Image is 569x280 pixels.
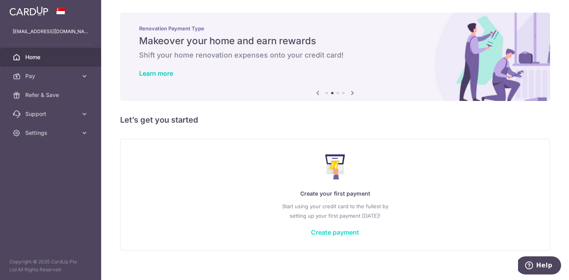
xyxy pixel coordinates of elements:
iframe: Opens a widget where you can find more information [518,256,561,276]
img: Renovation banner [120,13,550,101]
span: Home [25,53,77,61]
p: [EMAIL_ADDRESS][DOMAIN_NAME] [13,28,89,35]
h5: Let’s get you started [120,114,550,126]
span: Settings [25,129,77,137]
span: Pay [25,72,77,80]
span: Refer & Save [25,91,77,99]
h6: Shift your home renovation expenses onto your credit card! [139,50,531,60]
a: Create payment [311,228,359,236]
span: Support [25,110,77,118]
img: Make Payment [325,154,345,179]
img: CardUp [9,6,48,16]
h5: Makeover your home and earn rewards [139,35,531,47]
p: Create your first payment [136,189,534,198]
p: Renovation Payment Type [139,25,531,32]
a: Learn more [139,69,173,77]
p: Start using your credit card to the fullest by setting up your first payment [DATE]! [136,202,534,220]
